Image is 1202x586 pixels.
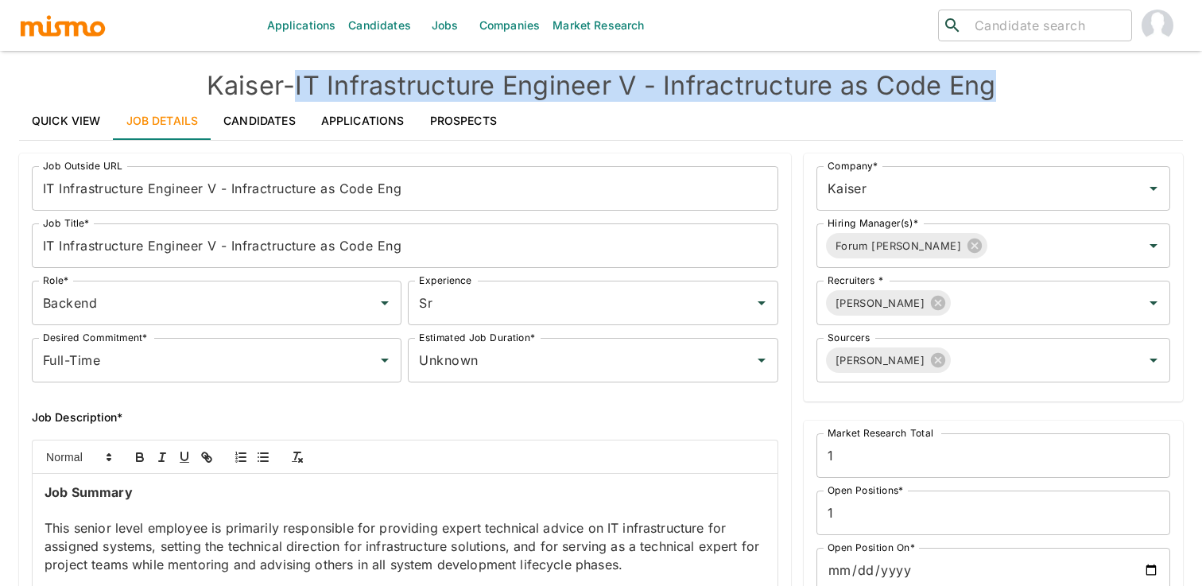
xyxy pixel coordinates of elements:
label: Market Research Total [828,426,933,440]
label: Desired Commitment* [43,331,148,344]
label: Job Title* [43,216,90,230]
button: Open [1142,177,1165,200]
h4: Kaiser - IT Infrastructure Engineer V - Infractructure as Code Eng [19,70,1183,102]
span: [PERSON_NAME] [826,351,935,370]
label: Experience [419,274,471,287]
label: Open Position On* [828,541,915,554]
div: Forum [PERSON_NAME] [826,233,987,258]
button: Open [750,292,773,314]
div: [PERSON_NAME] [826,347,952,373]
button: Open [1142,349,1165,371]
span: Forum [PERSON_NAME] [826,237,971,255]
span: [PERSON_NAME] [826,294,935,312]
label: Estimated Job Duration* [419,331,535,344]
label: Open Positions* [828,483,904,497]
input: Candidate search [968,14,1125,37]
button: Open [1142,235,1165,257]
a: Prospects [417,102,510,140]
button: Open [374,349,396,371]
a: Candidates [211,102,308,140]
label: Recruiters * [828,274,883,287]
img: Gabriel Hernandez [1142,10,1173,41]
label: Sourcers [828,331,870,344]
div: [PERSON_NAME] [826,290,952,316]
label: Hiring Manager(s)* [828,216,918,230]
strong: Job Summary [45,484,133,500]
button: Open [374,292,396,314]
button: Open [750,349,773,371]
a: Quick View [19,102,114,140]
h6: Job Description* [32,408,778,427]
button: Open [1142,292,1165,314]
label: Company* [828,159,878,173]
a: Job Details [114,102,211,140]
img: logo [19,14,107,37]
a: Applications [308,102,417,140]
label: Role* [43,274,68,287]
p: This senior level employee is primarily responsible for providing expert technical advice on IT i... [45,519,766,573]
label: Job Outside URL [43,159,122,173]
